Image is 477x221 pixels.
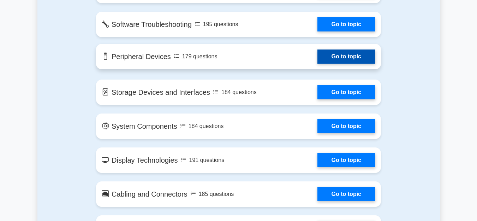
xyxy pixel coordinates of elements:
a: Go to topic [317,153,375,167]
a: Go to topic [317,17,375,31]
a: Go to topic [317,85,375,99]
a: Go to topic [317,187,375,201]
a: Go to topic [317,50,375,64]
a: Go to topic [317,119,375,133]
